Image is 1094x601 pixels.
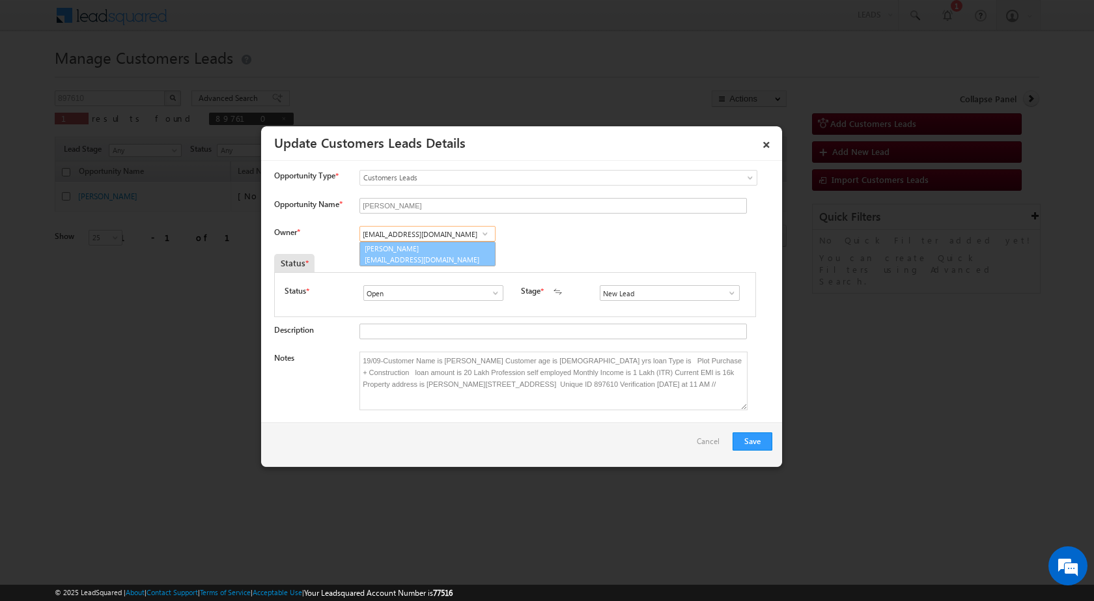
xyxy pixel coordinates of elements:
[274,133,466,151] a: Update Customers Leads Details
[360,172,704,184] span: Customers Leads
[359,242,496,266] a: [PERSON_NAME]
[253,588,302,596] a: Acceptable Use
[274,254,315,272] div: Status
[285,285,306,297] label: Status
[274,199,342,209] label: Opportunity Name
[697,432,726,457] a: Cancel
[433,588,453,598] span: 77516
[521,285,540,297] label: Stage
[733,432,772,451] button: Save
[274,170,335,182] span: Opportunity Type
[274,227,300,237] label: Owner
[68,68,219,85] div: Chat with us now
[200,588,251,596] a: Terms of Service
[126,588,145,596] a: About
[274,353,294,363] label: Notes
[363,285,503,301] input: Type to Search
[720,287,736,300] a: Show All Items
[359,226,496,242] input: Type to Search
[177,401,236,419] em: Start Chat
[274,325,314,335] label: Description
[365,255,482,264] span: [EMAIL_ADDRESS][DOMAIN_NAME]
[359,170,757,186] a: Customers Leads
[484,287,500,300] a: Show All Items
[17,120,238,390] textarea: Type your message and hit 'Enter'
[147,588,198,596] a: Contact Support
[304,588,453,598] span: Your Leadsquared Account Number is
[22,68,55,85] img: d_60004797649_company_0_60004797649
[477,227,493,240] a: Show All Items
[600,285,740,301] input: Type to Search
[214,7,245,38] div: Minimize live chat window
[55,587,453,599] span: © 2025 LeadSquared | | | | |
[755,131,778,154] a: ×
